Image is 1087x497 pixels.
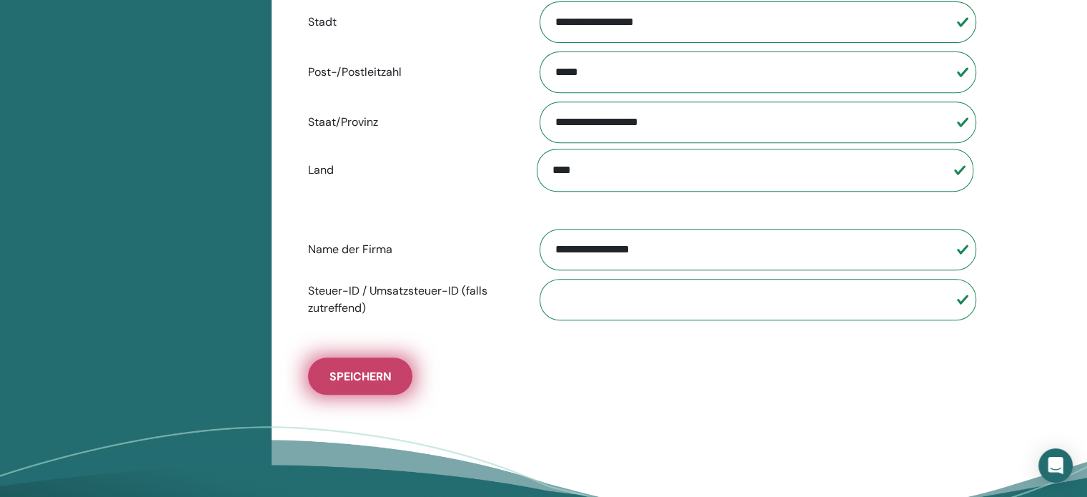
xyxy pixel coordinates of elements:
label: Staat/Provinz [297,109,526,136]
button: Speichern [308,358,412,395]
label: Stadt [297,9,526,36]
span: Speichern [329,369,392,384]
label: Steuer-ID / Umsatzsteuer-ID (falls zutreffend) [297,277,526,322]
label: Name der Firma [297,236,526,263]
label: Post-/Postleitzahl [297,59,526,86]
div: Open Intercom Messenger [1038,448,1073,483]
label: Land [297,157,526,184]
